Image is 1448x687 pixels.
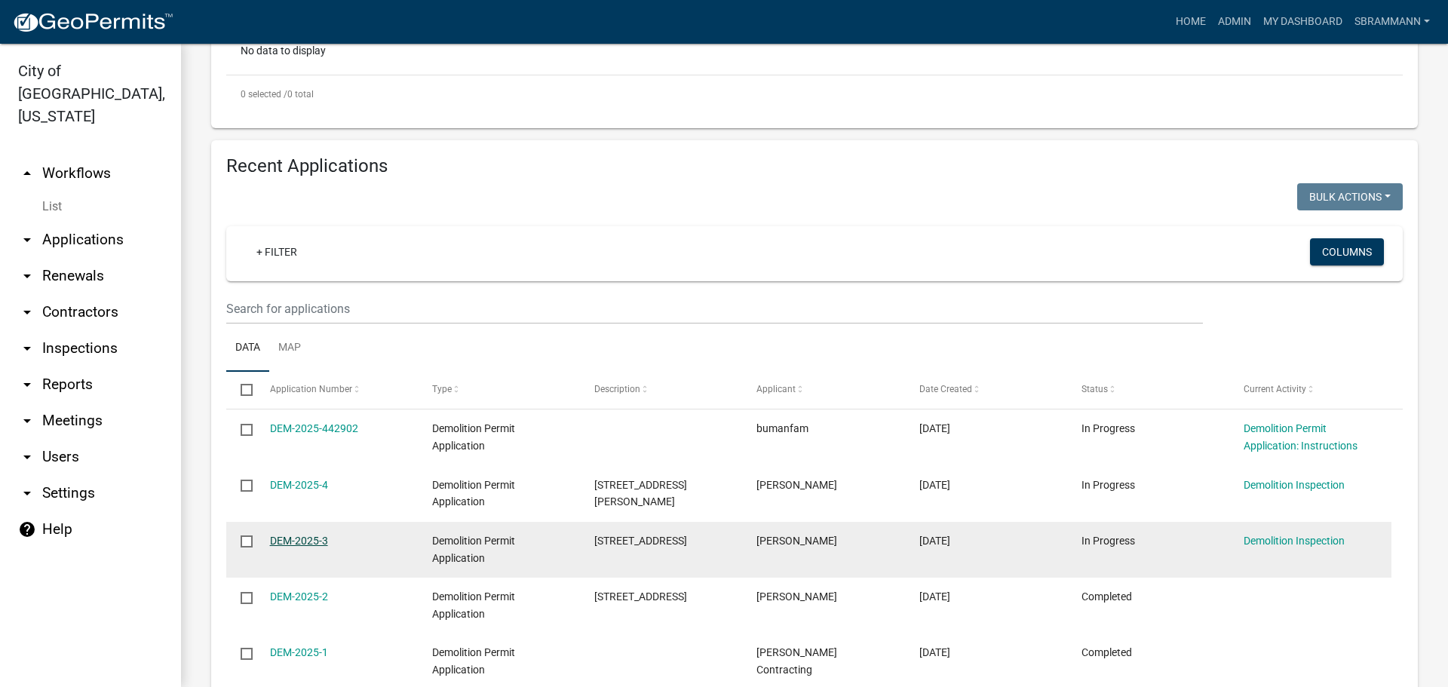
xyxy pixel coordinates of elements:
[432,479,515,508] span: Demolition Permit Application
[226,372,255,408] datatable-header-cell: Select
[18,164,36,182] i: arrow_drop_up
[432,646,515,676] span: Demolition Permit Application
[756,646,837,676] span: Baxter Contracting
[18,412,36,430] i: arrow_drop_down
[1081,479,1135,491] span: In Progress
[1081,384,1108,394] span: Status
[919,479,950,491] span: 06/16/2025
[1297,183,1403,210] button: Bulk Actions
[226,324,269,373] a: Data
[18,520,36,538] i: help
[1081,422,1135,434] span: In Progress
[270,590,328,603] a: DEM-2025-2
[919,384,972,394] span: Date Created
[919,590,950,603] span: 05/02/2025
[255,372,417,408] datatable-header-cell: Application Number
[756,422,808,434] span: bumanfam
[270,422,358,434] a: DEM-2025-442902
[1067,372,1229,408] datatable-header-cell: Status
[226,37,1403,75] div: No data to display
[742,372,904,408] datatable-header-cell: Applicant
[756,590,837,603] span: Susan Brammann
[270,535,328,547] a: DEM-2025-3
[1244,384,1306,394] span: Current Activity
[1081,590,1132,603] span: Completed
[1212,8,1257,36] a: Admin
[1244,422,1357,452] a: Demolition Permit Application: Instructions
[919,422,950,434] span: 06/29/2025
[18,448,36,466] i: arrow_drop_down
[594,590,687,603] span: 705 4TH ST
[18,231,36,249] i: arrow_drop_down
[226,75,1403,113] div: 0 total
[1170,8,1212,36] a: Home
[244,238,309,265] a: + Filter
[270,384,352,394] span: Application Number
[594,479,687,508] span: 2105 DURANT ST
[418,372,580,408] datatable-header-cell: Type
[1257,8,1348,36] a: My Dashboard
[1348,8,1436,36] a: SBrammann
[432,422,515,452] span: Demolition Permit Application
[18,484,36,502] i: arrow_drop_down
[1244,535,1345,547] a: Demolition Inspection
[226,293,1203,324] input: Search for applications
[904,372,1066,408] datatable-header-cell: Date Created
[269,324,310,373] a: Map
[432,590,515,620] span: Demolition Permit Application
[432,535,515,564] span: Demolition Permit Application
[1229,372,1391,408] datatable-header-cell: Current Activity
[18,376,36,394] i: arrow_drop_down
[580,372,742,408] datatable-header-cell: Description
[594,535,687,547] span: 506 PINE ST
[270,646,328,658] a: DEM-2025-1
[270,479,328,491] a: DEM-2025-4
[1081,535,1135,547] span: In Progress
[919,535,950,547] span: 06/14/2025
[432,384,452,394] span: Type
[1310,238,1384,265] button: Columns
[756,479,837,491] span: Chad A Mohr
[1244,479,1345,491] a: Demolition Inspection
[1081,646,1132,658] span: Completed
[18,339,36,357] i: arrow_drop_down
[919,646,950,658] span: 04/29/2025
[18,303,36,321] i: arrow_drop_down
[756,384,796,394] span: Applicant
[594,384,640,394] span: Description
[226,155,1403,177] h4: Recent Applications
[18,267,36,285] i: arrow_drop_down
[756,535,837,547] span: jerry a ahrenholtz
[241,89,287,100] span: 0 selected /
